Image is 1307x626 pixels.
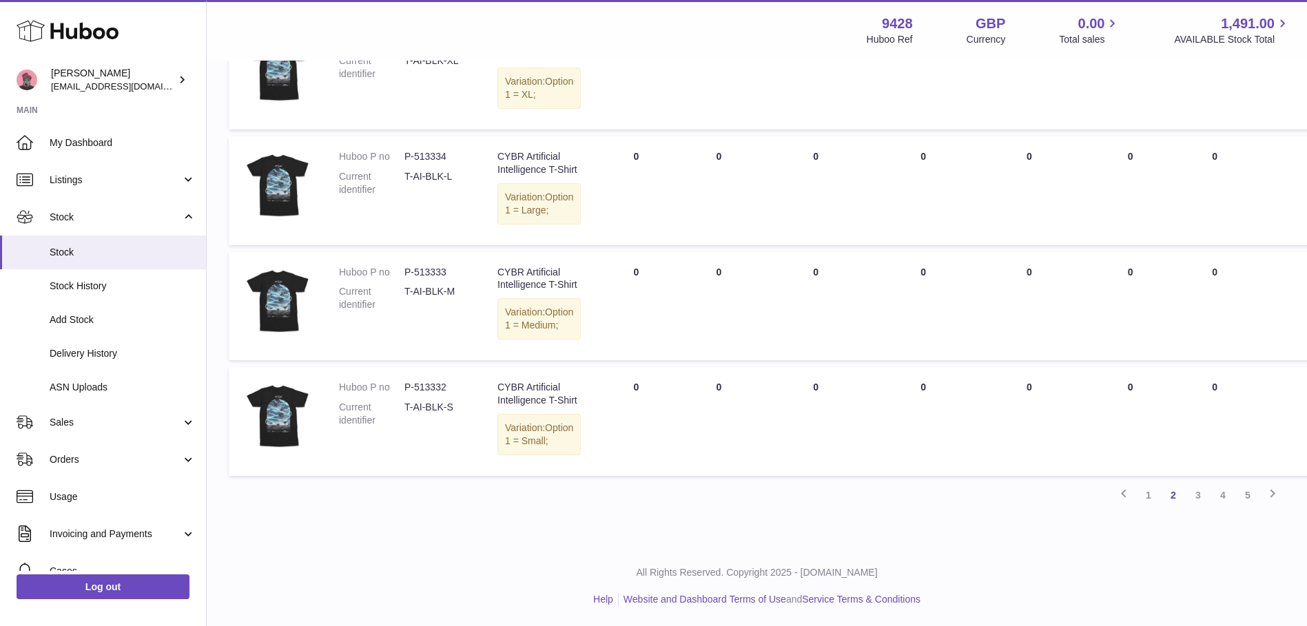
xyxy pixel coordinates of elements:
span: Listings [50,174,181,187]
td: 0 [872,136,975,245]
td: 0 [1084,21,1177,129]
dt: Current identifier [339,401,404,427]
span: Invoicing and Payments [50,528,181,541]
td: 0 [595,21,677,129]
a: 5 [1235,483,1260,508]
td: 0 [677,21,760,129]
strong: 9428 [882,14,913,33]
span: Cases [50,565,196,578]
div: Variation: [497,67,581,109]
a: Help [593,594,613,605]
dd: T-AI-BLK-M [404,285,470,311]
td: 0 [872,252,975,361]
dt: Current identifier [339,170,404,196]
td: 0 [1177,367,1253,476]
span: My Dashboard [50,136,196,149]
img: product image [243,150,311,219]
a: 2 [1161,483,1186,508]
img: product image [243,266,311,335]
td: 0 [677,367,760,476]
div: Variation: [497,414,581,455]
span: [EMAIL_ADDRESS][DOMAIN_NAME] [51,81,203,92]
span: Usage [50,490,196,503]
span: Option 1 = Small; [505,422,573,446]
td: 0 [677,136,760,245]
dd: P-513334 [404,150,470,163]
td: 0 [872,367,975,476]
span: ASN Uploads [50,381,196,394]
span: Add Stock [50,313,196,326]
td: 0 [595,136,677,245]
img: product image [243,34,311,103]
span: Total sales [1059,33,1120,46]
span: Stock [50,211,181,224]
li: and [619,593,920,606]
span: 0.00 [1078,14,1105,33]
div: CYBR Artificial Intelligence T-Shirt [497,266,581,292]
div: [PERSON_NAME] [51,67,175,93]
div: CYBR Artificial Intelligence T-Shirt [497,381,581,407]
dd: P-513332 [404,381,470,394]
a: 1 [1136,483,1161,508]
p: All Rights Reserved. Copyright 2025 - [DOMAIN_NAME] [218,566,1296,579]
dt: Huboo P no [339,381,404,394]
td: 0 [1084,136,1177,245]
strong: GBP [976,14,1005,33]
span: 0 [1027,151,1032,162]
div: Huboo Ref [867,33,913,46]
td: 0 [760,21,872,129]
span: Stock History [50,280,196,293]
dt: Current identifier [339,285,404,311]
a: 3 [1186,483,1211,508]
td: 0 [595,367,677,476]
a: 0.00 Total sales [1059,14,1120,46]
a: 1,491.00 AVAILABLE Stock Total [1174,14,1290,46]
td: 0 [595,252,677,361]
img: internalAdmin-9428@internal.huboo.com [17,70,37,90]
td: 0 [1084,252,1177,361]
td: 0 [1177,252,1253,361]
span: Orders [50,453,181,466]
span: 0 [1027,382,1032,393]
img: product image [243,381,311,450]
span: Stock [50,246,196,259]
dt: Huboo P no [339,150,404,163]
span: 1,491.00 [1221,14,1275,33]
td: 0 [872,21,975,129]
div: Variation: [497,298,581,340]
td: 0 [1177,136,1253,245]
span: AVAILABLE Stock Total [1174,33,1290,46]
span: Delivery History [50,347,196,360]
dt: Current identifier [339,54,404,81]
div: CYBR Artificial Intelligence T-Shirt [497,150,581,176]
a: 4 [1211,483,1235,508]
span: Option 1 = Large; [505,191,573,216]
dt: Huboo P no [339,266,404,279]
span: 0 [1027,267,1032,278]
td: 0 [760,252,872,361]
a: Website and Dashboard Terms of Use [624,594,786,605]
a: Log out [17,574,189,599]
td: 0 [1177,21,1253,129]
dd: T-AI-BLK-L [404,170,470,196]
div: Variation: [497,183,581,225]
dd: T-AI-BLK-XL [404,54,470,81]
div: Currency [967,33,1006,46]
span: Sales [50,416,181,429]
td: 0 [1084,367,1177,476]
td: 0 [760,136,872,245]
td: 0 [760,367,872,476]
td: 0 [677,252,760,361]
dd: T-AI-BLK-S [404,401,470,427]
dd: P-513333 [404,266,470,279]
a: Service Terms & Conditions [802,594,920,605]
